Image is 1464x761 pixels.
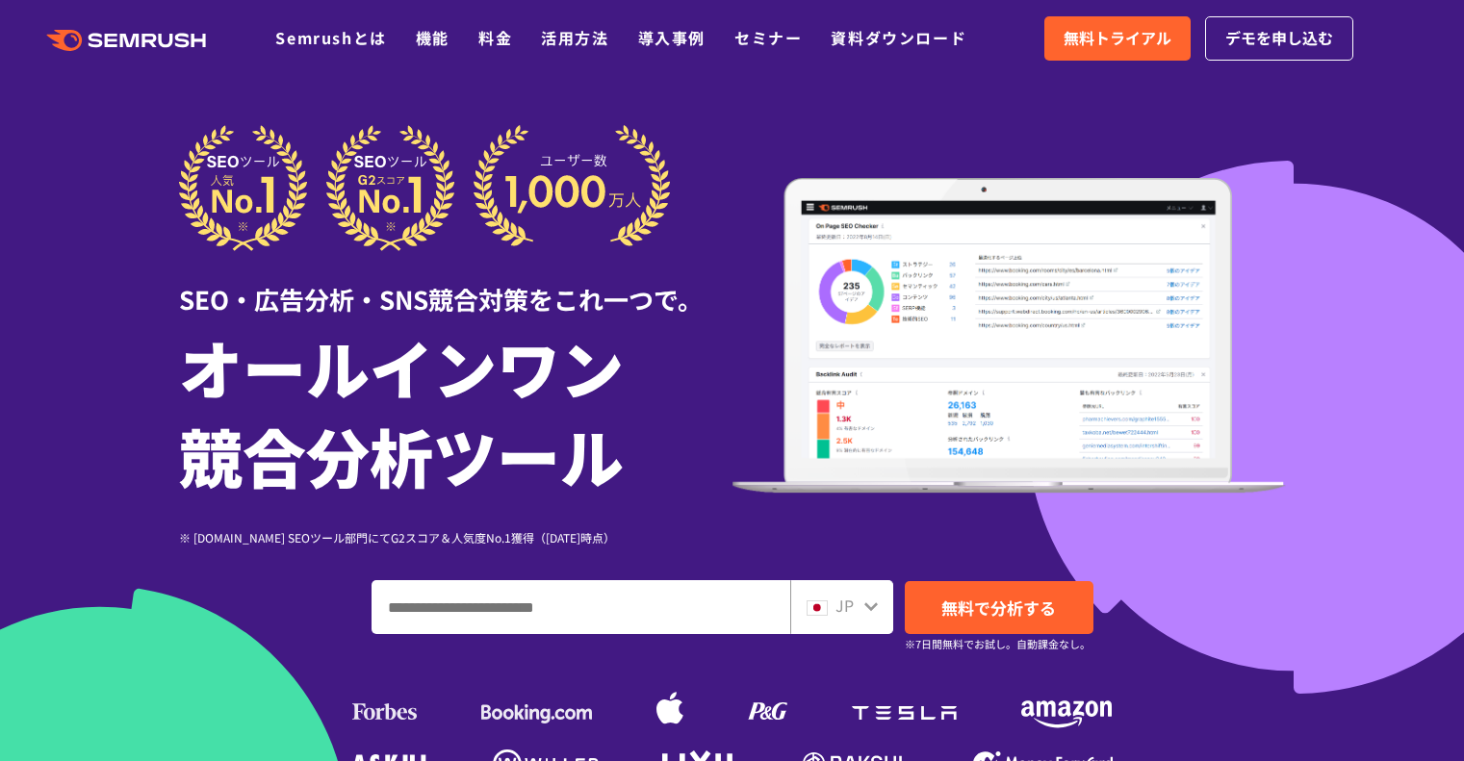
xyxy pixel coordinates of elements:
[372,581,789,633] input: ドメイン、キーワードまたはURLを入力してください
[179,528,732,546] div: ※ [DOMAIN_NAME] SEOツール部門にてG2スコア＆人気度No.1獲得（[DATE]時点）
[1205,16,1353,61] a: デモを申し込む
[831,26,966,49] a: 資料ダウンロード
[941,596,1056,620] span: 無料で分析する
[905,581,1093,634] a: 無料で分析する
[478,26,512,49] a: 料金
[541,26,608,49] a: 活用方法
[275,26,386,49] a: Semrushとは
[416,26,449,49] a: 機能
[638,26,706,49] a: 導入事例
[835,594,854,617] span: JP
[1044,16,1191,61] a: 無料トライアル
[734,26,802,49] a: セミナー
[1225,26,1333,51] span: デモを申し込む
[179,251,732,317] div: SEO・広告分析・SNS競合対策をこれ一つで。
[905,635,1091,653] small: ※7日間無料でお試し。自動課金なし。
[1064,26,1171,51] span: 無料トライアル
[179,322,732,499] h1: オールインワン 競合分析ツール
